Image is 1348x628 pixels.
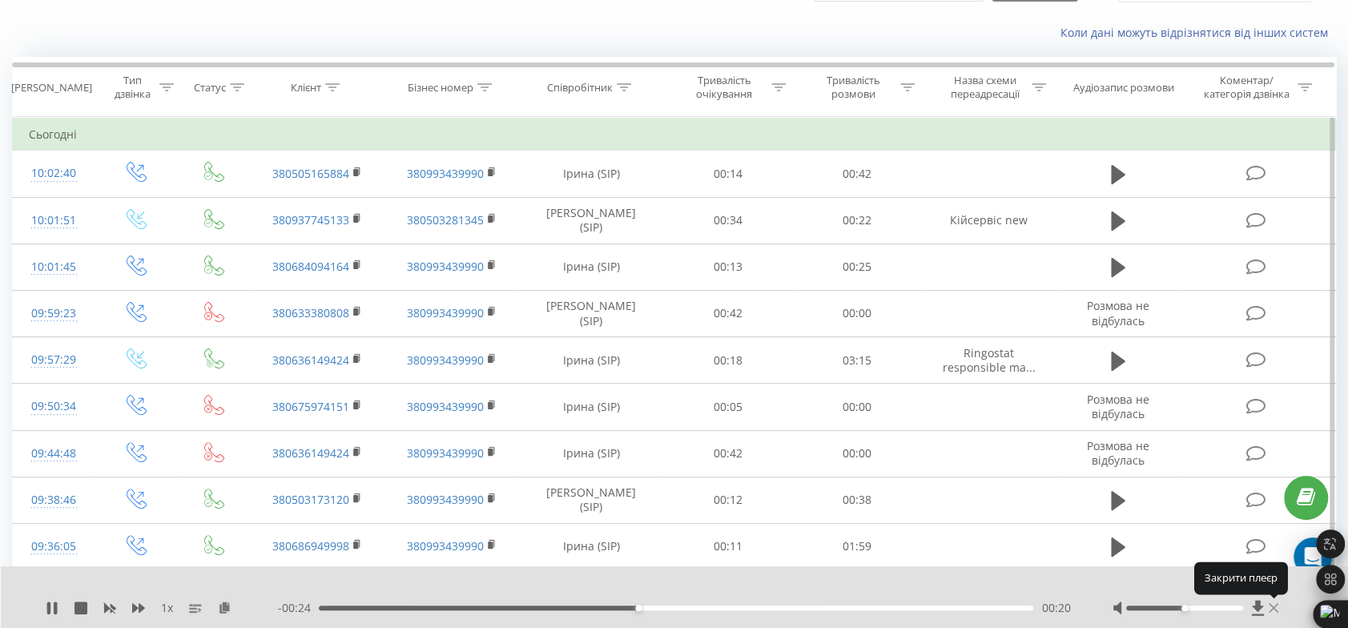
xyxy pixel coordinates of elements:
div: Тривалість розмови [811,74,896,101]
div: Закрити плеєр [1194,562,1288,594]
td: 00:14 [663,151,792,197]
div: 09:36:05 [29,531,79,562]
td: Ірина (SIP) [519,384,664,430]
div: 09:57:29 [29,344,79,376]
td: 00:25 [793,244,922,290]
td: Ірина (SIP) [519,151,664,197]
div: 09:59:23 [29,298,79,329]
td: [PERSON_NAME] (SIP) [519,197,664,244]
a: 380636149424 [272,352,349,368]
span: Ringostat responsible ma... [943,345,1036,375]
div: 10:01:51 [29,205,79,236]
td: 00:22 [793,197,922,244]
td: [PERSON_NAME] (SIP) [519,290,664,336]
div: Співробітник [547,81,613,95]
span: - 00:24 [278,600,319,616]
td: Ірина (SIP) [519,430,664,477]
div: 10:02:40 [29,158,79,189]
div: Назва схеми переадресації [942,74,1028,101]
a: 380684094164 [272,259,349,274]
td: 00:38 [793,477,922,523]
a: 380937745133 [272,212,349,227]
td: 01:59 [793,523,922,570]
td: 00:12 [663,477,792,523]
a: 380993439990 [407,538,484,554]
div: Бізнес номер [408,81,473,95]
td: Сьогодні [13,119,1336,151]
td: 00:18 [663,337,792,384]
td: 00:34 [663,197,792,244]
span: Розмова не відбулась [1087,298,1149,328]
td: [PERSON_NAME] (SIP) [519,477,664,523]
div: 09:44:48 [29,438,79,469]
td: 03:15 [793,337,922,384]
td: Ірина (SIP) [519,337,664,384]
a: 380993439990 [407,259,484,274]
td: 00:42 [663,430,792,477]
div: Статус [194,81,226,95]
a: 380993439990 [407,399,484,414]
a: 380636149424 [272,445,349,461]
td: 00:05 [663,384,792,430]
a: 380503281345 [407,212,484,227]
td: 00:00 [793,290,922,336]
a: 380633380808 [272,305,349,320]
div: [PERSON_NAME] [11,81,92,95]
a: 380686949998 [272,538,349,554]
td: Ірина (SIP) [519,244,664,290]
div: Тип дзвінка [110,74,155,101]
a: 380993439990 [407,305,484,320]
div: 09:50:34 [29,391,79,422]
a: 380993439990 [407,166,484,181]
td: 00:13 [663,244,792,290]
td: 00:00 [793,430,922,477]
a: Коли дані можуть відрізнятися вiд інших систем [1060,25,1336,40]
a: 380505165884 [272,166,349,181]
td: Ірина (SIP) [519,523,664,570]
span: Розмова не відбулась [1087,438,1149,468]
div: Аудіозапис розмови [1073,81,1174,95]
a: 380993439990 [407,492,484,507]
span: Розмова не відбулась [1087,392,1149,421]
div: Коментар/категорія дзвінка [1200,74,1294,101]
td: 00:42 [663,290,792,336]
div: Клієнт [291,81,321,95]
a: 380993439990 [407,445,484,461]
div: Open Intercom Messenger [1294,537,1332,576]
td: 00:00 [793,384,922,430]
td: 00:42 [793,151,922,197]
a: 380675974151 [272,399,349,414]
a: 380993439990 [407,352,484,368]
td: 00:11 [663,523,792,570]
span: 1 x [161,600,173,616]
div: Accessibility label [635,605,642,611]
td: Кійсервіс new [922,197,1056,244]
span: 00:20 [1041,600,1070,616]
a: 380503173120 [272,492,349,507]
div: Тривалість очікування [682,74,767,101]
div: 10:01:45 [29,252,79,283]
div: 09:38:46 [29,485,79,516]
div: Accessibility label [1181,605,1188,611]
